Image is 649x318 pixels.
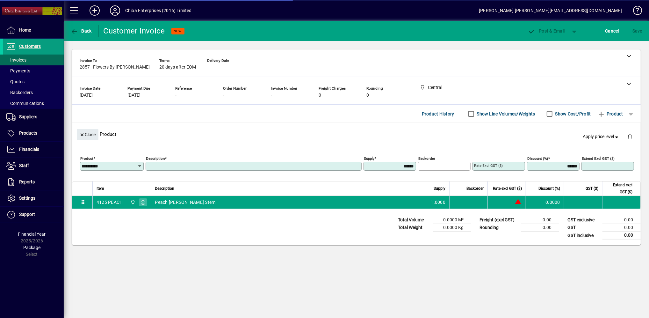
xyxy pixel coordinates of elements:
[6,57,26,63] span: Invoices
[419,108,457,120] button: Product History
[493,185,522,192] span: Rate excl GST ($)
[127,93,141,98] span: [DATE]
[105,5,125,16] button: Profile
[434,185,445,192] span: Supply
[521,224,559,232] td: 0.00
[3,87,64,98] a: Backorders
[466,185,484,192] span: Backorder
[19,179,35,184] span: Reports
[155,185,175,192] span: Description
[174,29,182,33] span: NEW
[6,79,25,84] span: Quotes
[69,25,93,37] button: Back
[431,199,446,205] span: 1.0000
[628,1,641,22] a: Knowledge Base
[19,212,35,217] span: Support
[64,25,99,37] app-page-header-button: Back
[3,22,64,38] a: Home
[207,65,208,70] span: -
[476,216,521,224] td: Freight (excl GST)
[539,28,542,33] span: P
[554,111,591,117] label: Show Cost/Profit
[580,131,623,143] button: Apply price level
[80,93,93,98] span: [DATE]
[564,216,602,224] td: GST exclusive
[104,26,165,36] div: Customer Invoice
[19,196,35,201] span: Settings
[582,156,615,161] mat-label: Extend excl GST ($)
[583,133,620,140] span: Apply price level
[19,163,29,168] span: Staff
[223,93,224,98] span: -
[19,44,41,49] span: Customers
[3,174,64,190] a: Reports
[479,5,622,16] div: [PERSON_NAME] [PERSON_NAME][EMAIL_ADDRESS][DOMAIN_NAME]
[3,125,64,141] a: Products
[3,142,64,158] a: Financials
[476,224,521,232] td: Rounding
[80,156,93,161] mat-label: Product
[3,207,64,223] a: Support
[3,190,64,206] a: Settings
[602,224,641,232] td: 0.00
[395,224,433,232] td: Total Weight
[622,129,638,144] button: Delete
[602,232,641,240] td: 0.00
[19,147,39,152] span: Financials
[3,76,64,87] a: Quotes
[422,109,454,119] span: Product History
[594,108,626,120] button: Product
[19,130,37,136] span: Products
[159,65,196,70] span: 20 days after EOM
[84,5,105,16] button: Add
[418,156,435,161] mat-label: Backorder
[538,185,560,192] span: Discount (%)
[622,134,638,139] app-page-header-button: Delete
[3,65,64,76] a: Payments
[80,65,150,70] span: 2857 - Flowers By [PERSON_NAME]
[79,129,96,140] span: Close
[125,5,192,16] div: Chiba Enterprises (2016) Limited
[528,28,565,33] span: ost & Email
[527,156,548,161] mat-label: Discount (%)
[525,25,568,37] button: Post & Email
[271,93,272,98] span: -
[366,93,369,98] span: 0
[476,111,535,117] label: Show Line Volumes/Weights
[586,185,598,192] span: GST ($)
[319,93,321,98] span: 0
[526,196,564,209] td: 0.0000
[19,114,37,119] span: Suppliers
[564,224,602,232] td: GST
[3,109,64,125] a: Suppliers
[597,109,623,119] span: Product
[632,26,642,36] span: ave
[3,98,64,109] a: Communications
[77,129,98,140] button: Close
[433,224,471,232] td: 0.0000 Kg
[23,245,40,250] span: Package
[433,216,471,224] td: 0.0000 M³
[75,131,100,137] app-page-header-button: Close
[97,199,123,205] div: 4125 PEACH
[6,68,30,73] span: Payments
[474,163,503,168] mat-label: Rate excl GST ($)
[521,216,559,224] td: 0.00
[364,156,374,161] mat-label: Supply
[72,122,641,146] div: Product
[632,28,635,33] span: S
[18,232,46,237] span: Financial Year
[97,185,104,192] span: Item
[3,158,64,174] a: Staff
[175,93,177,98] span: -
[604,25,621,37] button: Cancel
[6,90,33,95] span: Backorders
[3,55,64,65] a: Invoices
[631,25,644,37] button: Save
[129,199,136,206] span: Central
[6,101,44,106] span: Communications
[602,216,641,224] td: 0.00
[19,27,31,33] span: Home
[155,199,216,205] span: Peach [PERSON_NAME] Stem
[395,216,433,224] td: Total Volume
